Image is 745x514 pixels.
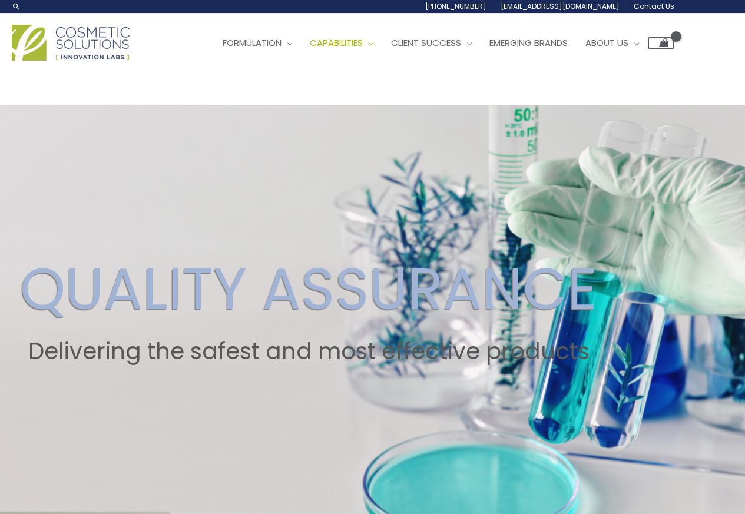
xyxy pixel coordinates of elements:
[12,2,21,11] a: Search icon link
[20,254,597,324] h2: QUALITY ASSURANCE
[382,25,481,61] a: Client Success
[648,37,674,49] a: View Shopping Cart, empty
[223,37,282,49] span: Formulation
[634,1,674,11] span: Contact Us
[12,25,130,61] img: Cosmetic Solutions Logo
[577,25,648,61] a: About Us
[585,37,628,49] span: About Us
[501,1,620,11] span: [EMAIL_ADDRESS][DOMAIN_NAME]
[425,1,486,11] span: [PHONE_NUMBER]
[391,37,461,49] span: Client Success
[489,37,568,49] span: Emerging Brands
[20,338,597,365] h2: Delivering the safest and most effective products
[205,25,674,61] nav: Site Navigation
[214,25,301,61] a: Formulation
[481,25,577,61] a: Emerging Brands
[310,37,363,49] span: Capabilities
[301,25,382,61] a: Capabilities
